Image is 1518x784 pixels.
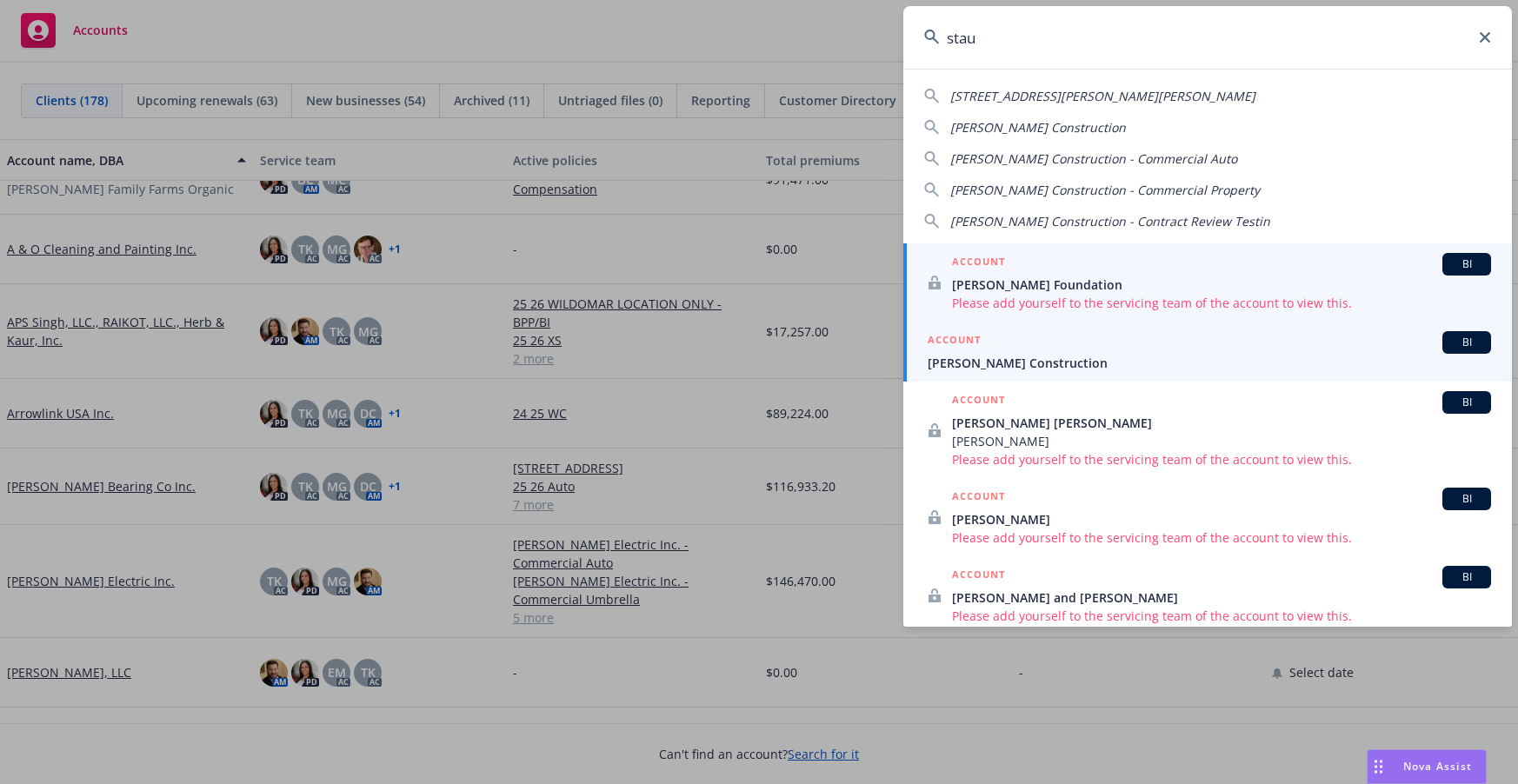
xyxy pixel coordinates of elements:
[1449,569,1484,585] span: BI
[952,450,1491,468] span: Please add yourself to the servicing team of the account to view this.
[950,119,1126,136] span: [PERSON_NAME] Construction
[952,414,1491,432] span: [PERSON_NAME] [PERSON_NAME]
[952,276,1491,294] span: [PERSON_NAME] Foundation
[952,607,1491,625] span: Please add yourself to the servicing team of the account to view this.
[952,528,1491,547] span: Please add yourself to the servicing team of the account to view this.
[950,150,1237,167] span: [PERSON_NAME] Construction - Commercial Auto
[950,88,1255,104] span: [STREET_ADDRESS][PERSON_NAME][PERSON_NAME]
[952,432,1491,450] span: [PERSON_NAME]
[1449,395,1484,410] span: BI
[903,322,1512,382] a: ACCOUNTBI[PERSON_NAME] Construction
[952,588,1491,607] span: [PERSON_NAME] and [PERSON_NAME]
[1368,750,1389,783] div: Drag to move
[903,243,1512,322] a: ACCOUNTBI[PERSON_NAME] FoundationPlease add yourself to the servicing team of the account to view...
[928,354,1491,372] span: [PERSON_NAME] Construction
[1449,335,1484,350] span: BI
[903,556,1512,635] a: ACCOUNTBI[PERSON_NAME] and [PERSON_NAME]Please add yourself to the servicing team of the account ...
[928,331,981,352] h5: ACCOUNT
[903,478,1512,556] a: ACCOUNTBI[PERSON_NAME]Please add yourself to the servicing team of the account to view this.
[950,182,1260,198] span: [PERSON_NAME] Construction - Commercial Property
[950,213,1270,229] span: [PERSON_NAME] Construction - Contract Review Testin
[1449,491,1484,507] span: BI
[952,294,1491,312] span: Please add yourself to the servicing team of the account to view this.
[952,253,1005,274] h5: ACCOUNT
[952,510,1491,528] span: [PERSON_NAME]
[1403,759,1472,774] span: Nova Assist
[903,382,1512,478] a: ACCOUNTBI[PERSON_NAME] [PERSON_NAME][PERSON_NAME]Please add yourself to the servicing team of the...
[1367,749,1487,784] button: Nova Assist
[952,566,1005,587] h5: ACCOUNT
[952,391,1005,412] h5: ACCOUNT
[903,6,1512,69] input: Search...
[1449,256,1484,272] span: BI
[952,488,1005,508] h5: ACCOUNT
